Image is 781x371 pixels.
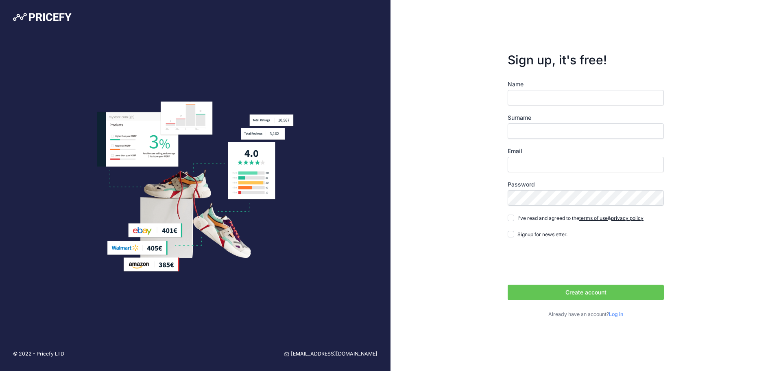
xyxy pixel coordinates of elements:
[508,311,664,318] p: Already have an account?
[517,215,644,221] span: I've read and agreed to the &
[508,53,664,67] h3: Sign up, it's free!
[609,311,623,317] a: Log in
[508,246,631,278] iframe: reCAPTCHA
[508,114,664,122] label: Surname
[611,215,644,221] a: privacy policy
[508,80,664,88] label: Name
[13,13,72,21] img: Pricefy
[517,231,567,237] span: Signup for newsletter.
[284,350,377,358] a: [EMAIL_ADDRESS][DOMAIN_NAME]
[508,180,664,189] label: Password
[508,285,664,300] button: Create account
[13,350,64,358] p: © 2022 - Pricefy LTD
[579,215,608,221] a: terms of use
[508,147,664,155] label: Email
